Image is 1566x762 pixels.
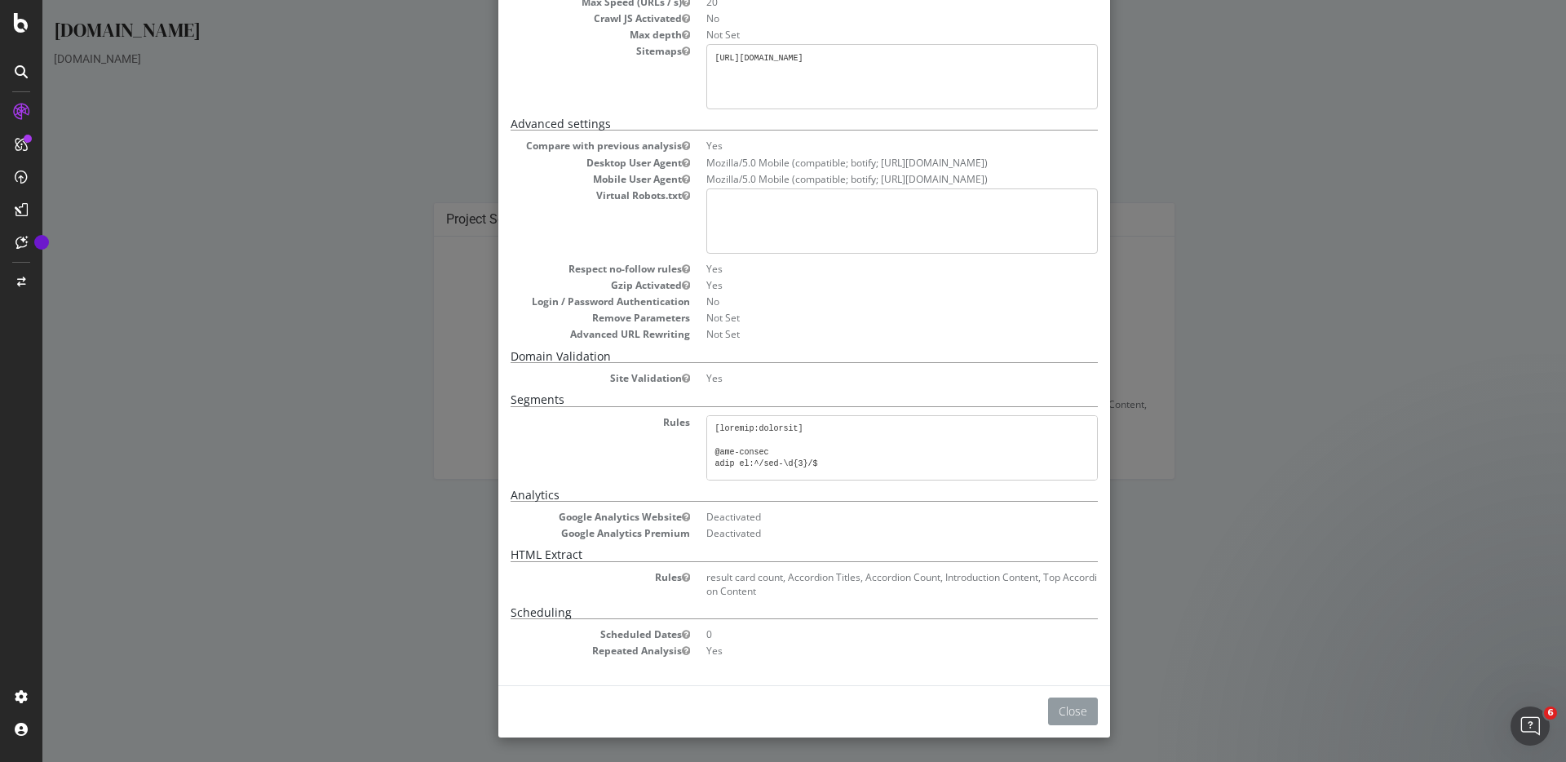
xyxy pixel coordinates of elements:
h5: Advanced settings [468,117,1055,131]
button: Close [1006,698,1055,725]
dt: Crawl JS Activated [468,11,648,25]
dt: Site Validation [468,371,648,385]
dt: Google Analytics Premium [468,526,648,540]
dt: Scheduled Dates [468,627,648,641]
dt: Desktop User Agent [468,156,648,170]
dd: Not Set [664,311,1055,325]
dt: Respect no-follow rules [468,262,648,276]
dt: Virtual Robots.txt [468,188,648,202]
dd: Deactivated [664,510,1055,524]
dd: No [664,11,1055,25]
dt: Repeated Analysis [468,644,648,658]
dt: Advanced URL Rewriting [468,327,648,341]
dt: Gzip Activated [468,278,648,292]
dt: Sitemaps [468,44,648,58]
dt: Login / Password Authentication [468,295,648,308]
dd: Yes [664,139,1055,153]
dd: Not Set [664,28,1055,42]
dd: Mozilla/5.0 Mobile (compatible; botify; [URL][DOMAIN_NAME]) [664,172,1055,186]
pre: [URL][DOMAIN_NAME] [664,44,1055,109]
dt: Mobile User Agent [468,172,648,186]
dd: result card count, Accordion Titles, Accordion Count, Introduction Content, Top Accordion Content [664,570,1055,598]
dt: Max depth [468,28,648,42]
h5: Domain Validation [468,350,1055,363]
div: Tooltip anchor [34,235,49,250]
dd: No [664,295,1055,308]
span: 6 [1544,707,1557,720]
dt: Remove Parameters [468,311,648,325]
dd: 0 [664,627,1055,641]
dd: Yes [664,262,1055,276]
dt: Compare with previous analysis [468,139,648,153]
dd: Mozilla/5.0 Mobile (compatible; botify; [URL][DOMAIN_NAME]) [664,156,1055,170]
dt: Google Analytics Website [468,510,648,524]
dt: Rules [468,570,648,584]
pre: [loremip:dolorsit] @ame-consec adip el:^/sed-\d{3}/$ @Eius/Temporinci utla etdo.magnaa.en.ad mini... [664,415,1055,481]
dt: Rules [468,415,648,429]
h5: Segments [468,393,1055,406]
dd: Yes [664,371,1055,385]
dd: Not Set [664,327,1055,341]
dd: Yes [664,278,1055,292]
iframe: Intercom live chat [1511,707,1550,746]
h5: Scheduling [468,606,1055,619]
dd: Deactivated [664,526,1055,540]
h5: HTML Extract [468,548,1055,561]
dd: Yes [664,644,1055,658]
h5: Analytics [468,489,1055,502]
